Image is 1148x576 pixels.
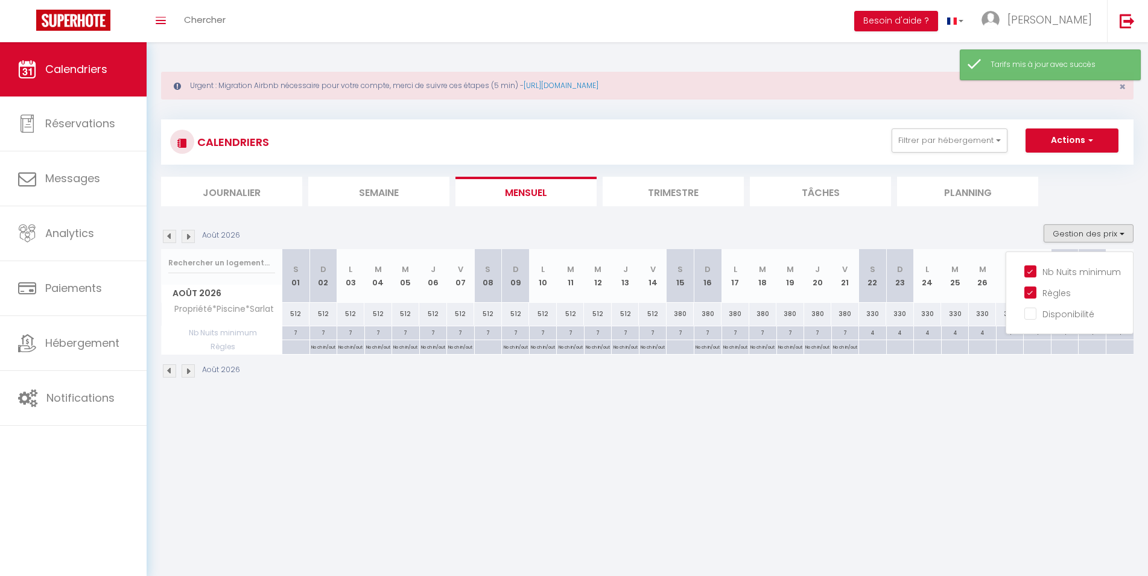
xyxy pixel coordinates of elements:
[859,303,887,325] div: 330
[804,303,832,325] div: 380
[641,340,665,352] p: No ch in/out
[310,326,337,338] div: 7
[375,264,382,275] abbr: M
[320,264,326,275] abbr: D
[541,264,545,275] abbr: L
[364,249,392,303] th: 04
[474,249,502,303] th: 08
[420,326,447,338] div: 7
[897,177,1038,206] li: Planning
[282,326,309,338] div: 7
[750,177,891,206] li: Tâches
[293,264,299,275] abbr: S
[854,11,938,31] button: Besoin d'aide ?
[557,303,585,325] div: 512
[45,171,100,186] span: Messages
[557,326,584,338] div: 7
[392,249,420,303] th: 05
[1024,249,1051,303] th: 28
[842,264,848,275] abbr: V
[531,340,555,352] p: No ch in/out
[365,326,392,338] div: 7
[162,326,282,340] span: Nb Nuits minimum
[996,249,1024,303] th: 27
[639,303,667,325] div: 512
[455,177,597,206] li: Mensuel
[1120,13,1135,28] img: logout
[557,249,585,303] th: 11
[667,303,694,325] div: 380
[162,340,282,353] span: Règles
[419,249,447,303] th: 06
[887,326,914,338] div: 4
[914,249,942,303] th: 24
[529,249,557,303] th: 10
[612,326,639,338] div: 7
[805,340,829,352] p: No ch in/out
[951,264,959,275] abbr: M
[45,335,119,350] span: Hébergement
[612,303,639,325] div: 512
[45,116,115,131] span: Réservations
[778,340,802,352] p: No ch in/out
[402,264,409,275] abbr: M
[787,264,794,275] abbr: M
[45,280,102,296] span: Paiements
[447,326,474,338] div: 7
[941,303,969,325] div: 330
[161,177,302,206] li: Journalier
[337,303,365,325] div: 512
[777,326,804,338] div: 7
[831,303,859,325] div: 380
[584,303,612,325] div: 512
[1079,249,1106,303] th: 30
[309,303,337,325] div: 512
[776,249,804,303] th: 19
[1026,128,1118,153] button: Actions
[530,326,557,338] div: 7
[749,326,776,338] div: 7
[603,177,744,206] li: Trimestre
[311,340,335,352] p: No ch in/out
[705,264,711,275] abbr: D
[559,340,583,352] p: No ch in/out
[502,326,529,338] div: 7
[421,340,445,352] p: No ch in/out
[282,249,310,303] th: 01
[475,326,502,338] div: 7
[815,264,820,275] abbr: J
[502,249,530,303] th: 09
[996,303,1024,325] div: 330
[859,249,887,303] th: 22
[502,303,530,325] div: 512
[1044,224,1134,242] button: Gestion des prix
[639,249,667,303] th: 14
[447,249,475,303] th: 07
[337,326,364,338] div: 7
[677,264,683,275] abbr: S
[337,249,365,303] th: 03
[979,264,986,275] abbr: M
[749,303,777,325] div: 380
[722,326,749,338] div: 7
[529,303,557,325] div: 512
[639,326,667,338] div: 7
[831,249,859,303] th: 21
[447,303,475,325] div: 512
[36,10,110,31] img: Super Booking
[1051,249,1079,303] th: 29
[366,340,390,352] p: No ch in/out
[308,177,449,206] li: Semaine
[991,59,1128,71] div: Tarifs mis à jour avec succès
[721,249,749,303] th: 17
[594,264,601,275] abbr: M
[997,326,1024,338] div: 4
[859,326,886,338] div: 4
[586,340,610,352] p: No ch in/out
[419,303,447,325] div: 512
[914,326,941,338] div: 4
[886,249,914,303] th: 23
[942,326,969,338] div: 4
[694,326,721,338] div: 7
[513,264,519,275] abbr: D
